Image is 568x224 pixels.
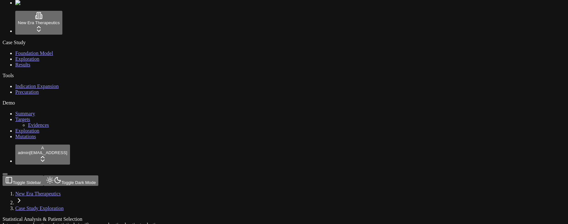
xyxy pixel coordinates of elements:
button: Toggle Sidebar [3,175,44,186]
button: Toggle Dark Mode [44,175,98,186]
a: Targets [15,117,30,122]
span: admin [18,150,29,155]
a: Exploration [15,128,39,133]
a: Summary [15,111,35,116]
button: Aadmin[EMAIL_ADDRESS] [15,145,70,165]
span: New Era Therapeutics [18,20,60,25]
a: Evidences [28,122,49,128]
a: Foundation Model [15,51,53,56]
div: Tools [3,73,565,78]
a: Exploration [15,56,39,62]
a: Results [15,62,30,67]
button: New Era Therapeutics [15,11,62,35]
a: Mutations [15,134,36,139]
nav: breadcrumb [3,191,504,211]
span: [EMAIL_ADDRESS] [29,150,67,155]
span: A [41,146,44,150]
a: Precuration [15,89,39,95]
button: Toggle Sidebar [3,173,8,175]
div: Case Study [3,40,565,45]
span: Toggle Sidebar [13,180,41,185]
div: Demo [3,100,565,106]
a: Case Study Exploration [15,206,64,211]
a: Indication Expansion [15,84,59,89]
a: New Era Therapeutics [15,191,61,196]
div: Statistical Analysis & Patient Selection [3,216,504,222]
span: Toggle Dark Mode [61,180,96,185]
